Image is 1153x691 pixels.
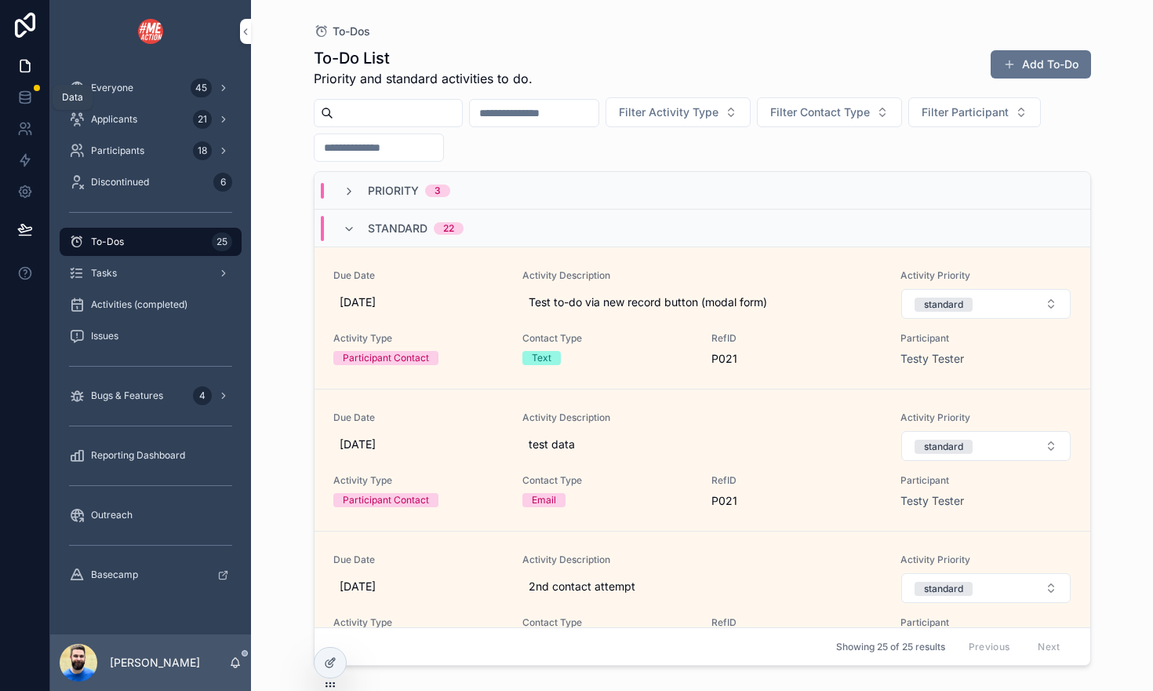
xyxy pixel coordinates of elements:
div: scrollable content [50,63,251,609]
div: Text [532,351,551,365]
span: Outreach [91,509,133,521]
div: 3 [435,185,441,197]
span: Activity Description [522,269,882,282]
div: 21 [193,110,212,129]
span: [DATE] [340,579,497,594]
button: Select Button [901,431,1070,461]
div: standard [924,298,963,312]
div: Data [62,91,83,104]
a: To-Dos25 [60,228,242,256]
button: Select Button [908,97,1041,127]
span: Activity Type [333,616,504,629]
button: Add To-Do [991,50,1091,79]
span: Filter Activity Type [619,104,718,120]
span: Activity Priority [900,411,1071,424]
span: Basecamp [91,569,138,581]
a: Due Date[DATE]Activity DescriptionTest to-do via new record button (modal form)Activity PriorityS... [315,247,1090,389]
span: [DATE] [340,437,497,452]
a: Testy Tester [900,493,964,509]
a: Outreach [60,501,242,529]
span: Contact Type [522,332,693,345]
a: Activities (completed) [60,291,242,319]
span: 2nd contact attempt [529,579,876,594]
span: Activity Priority [900,269,1071,282]
span: Participant [900,332,1071,345]
span: Tasks [91,267,117,280]
span: Issues [91,330,118,342]
a: Due Date[DATE]Activity Description2nd contact attemptActivity PrioritySelect ButtonActivity TypeP... [315,532,1090,674]
span: Filter Contact Type [770,104,870,120]
a: To-Dos [314,24,370,39]
a: Issues [60,322,242,350]
button: Select Button [901,573,1070,603]
span: To-Dos [333,24,370,39]
a: Applicants21 [60,105,242,133]
span: Discontinued [91,176,149,188]
a: Tasks [60,259,242,287]
span: P021 [711,351,882,367]
div: 4 [193,386,212,405]
a: Reporting Dashboard [60,441,242,470]
span: Participant [900,616,1071,629]
a: Testy Tester [900,351,964,367]
span: Filter Participant [922,104,1009,120]
span: RefID [711,474,882,487]
span: Activity Priority [900,554,1071,566]
span: Contact Type [522,616,693,629]
div: standard [924,582,963,596]
span: test data [529,437,876,452]
a: Discontinued6 [60,168,242,196]
div: 18 [193,141,212,160]
button: Select Button [901,289,1070,319]
span: Activity Description [522,411,882,424]
span: Activity Type [333,332,504,345]
span: To-Dos [91,236,124,248]
span: Everyone [91,82,133,94]
span: Test to-do via new record button (modal form) [529,294,876,310]
span: standard [368,221,427,236]
span: [DATE] [340,294,497,310]
div: Participant Contact [343,493,429,507]
span: Due Date [333,269,504,282]
div: 22 [443,222,454,235]
div: standard [924,440,963,454]
span: RefID [711,616,882,629]
span: Due Date [333,411,504,424]
span: P021 [711,493,882,509]
span: Participants [91,144,144,157]
span: Activity Description [522,554,882,566]
div: 45 [191,79,212,97]
button: Select Button [606,97,751,127]
button: Select Button [757,97,902,127]
p: [PERSON_NAME] [110,655,200,671]
span: RefID [711,332,882,345]
span: Contact Type [522,474,693,487]
a: Bugs & Features4 [60,382,242,410]
span: Activities (completed) [91,298,187,311]
a: Due Date[DATE]Activity Descriptiontest dataActivity PrioritySelect ButtonActivity TypeParticipant... [315,389,1090,532]
a: Basecamp [60,561,242,589]
span: Due Date [333,554,504,566]
div: Email [532,493,556,507]
span: Participant [900,474,1071,487]
h1: To-Do List [314,47,533,69]
span: Activity Type [333,474,504,487]
div: Participant Contact [343,351,429,365]
span: Reporting Dashboard [91,449,185,462]
div: 25 [212,232,232,251]
div: 6 [213,173,232,192]
span: Showing 25 of 25 results [836,641,945,653]
a: Participants18 [60,137,242,165]
span: Applicants [91,113,137,126]
span: priority [368,183,419,199]
img: App logo [138,19,163,44]
span: Priority and standard activities to do. [314,69,533,88]
span: Bugs & Features [91,389,163,402]
a: Everyone45 [60,74,242,102]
